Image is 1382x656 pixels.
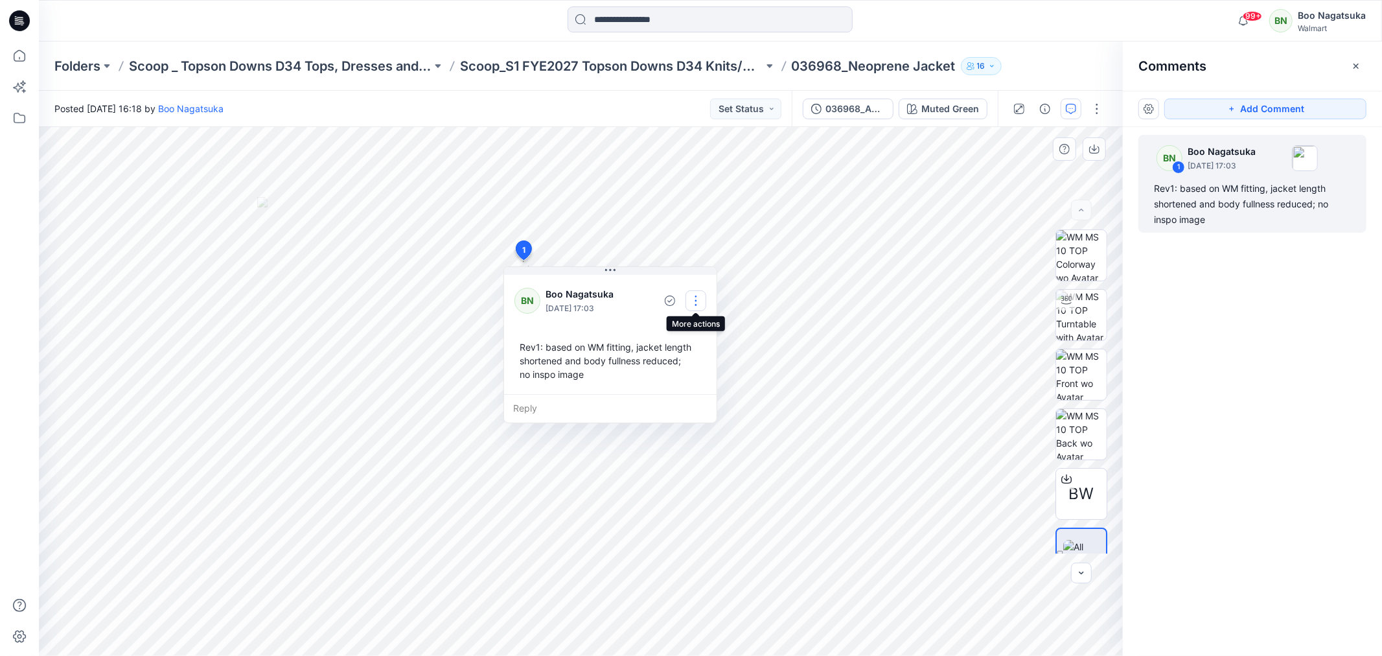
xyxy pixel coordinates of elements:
a: Scoop_S1 FYE2027 Topson Downs D34 Knits/Woven [460,57,763,75]
button: 16 [961,57,1002,75]
span: 1 [522,244,525,256]
img: WM MS 10 TOP Front wo Avatar [1056,349,1107,400]
div: 036968_ADM FULL_Rev1_Neoprene Jacket [825,102,885,116]
img: WM MS 10 TOP Turntable with Avatar [1056,290,1107,340]
img: All colorways [1063,540,1106,567]
div: 1 [1172,161,1185,174]
div: BN [514,288,540,314]
a: Boo Nagatsuka [158,103,224,114]
div: Walmart [1298,23,1366,33]
div: BN [1157,145,1182,171]
img: WM MS 10 TOP Colorway wo Avatar [1056,230,1107,281]
p: Boo Nagatsuka [1188,144,1256,159]
div: Rev1: based on WM fitting, jacket length shortened and body fullness reduced; no inspo image [1154,181,1351,228]
p: 16 [977,59,985,73]
a: Folders [54,57,100,75]
h2: Comments [1138,58,1206,74]
p: Boo Nagatsuka [546,287,631,302]
div: Muted Green [921,102,979,116]
button: Details [1035,99,1055,119]
button: Add Comment [1164,99,1366,119]
div: Reply [504,394,717,423]
p: [DATE] 17:03 [1188,159,1256,172]
div: BN [1269,9,1293,32]
div: Boo Nagatsuka [1298,8,1366,23]
div: Rev1: based on WM fitting, jacket length shortened and body fullness reduced; no inspo image [514,335,706,386]
p: 036968_Neoprene Jacket [792,57,956,75]
p: [DATE] 17:03 [546,302,631,315]
a: Scoop _ Topson Downs D34 Tops, Dresses and Sets [129,57,432,75]
span: 99+ [1243,11,1262,21]
img: WM MS 10 TOP Back wo Avatar [1056,409,1107,460]
button: Muted Green [899,99,987,119]
span: Posted [DATE] 16:18 by [54,102,224,115]
span: BW [1069,482,1094,506]
button: 036968_ADM FULL_Rev1_Neoprene Jacket [803,99,893,119]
